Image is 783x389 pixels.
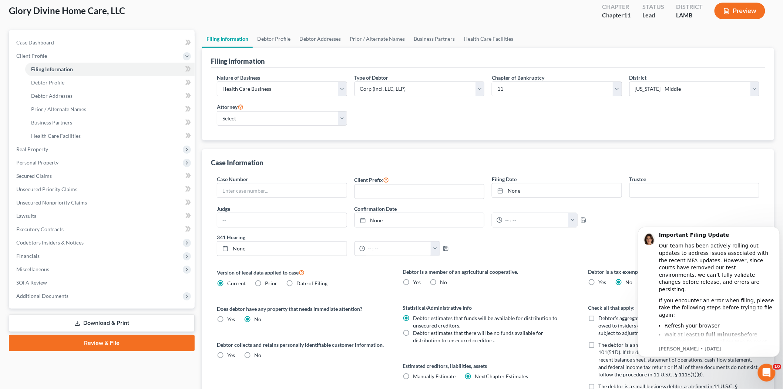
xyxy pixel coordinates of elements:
a: Filing Information [202,30,253,48]
label: Trustee [629,175,646,183]
span: Yes [413,279,421,285]
a: Unsecured Priority Claims [10,183,195,196]
span: Yes [227,316,235,322]
a: Prior / Alternate Names [345,30,409,48]
input: -- : -- [503,213,569,227]
iframe: To enrich screen reader interactions, please activate Accessibility in Grammarly extension settings [635,217,783,385]
label: Debtor is a tax exempt organization [588,268,759,276]
span: Additional Documents [16,293,68,299]
span: Personal Property [16,159,58,166]
span: Prior / Alternate Names [31,106,86,112]
a: None [492,183,622,197]
label: Statistical/Administrative Info [403,304,574,312]
button: Preview [715,3,765,19]
span: Unsecured Nonpriority Claims [16,199,87,206]
a: Review & File [9,335,195,351]
span: Yes [227,352,235,358]
div: Chapter [602,11,631,20]
a: Download & Print [9,315,195,332]
input: Enter case number... [217,183,347,197]
a: None [355,213,484,227]
span: Yes [599,279,606,285]
input: -- [217,213,347,227]
span: Debtor Addresses [31,93,73,99]
a: Business Partners [409,30,459,48]
span: Current [227,280,246,286]
label: Check all that apply: [588,304,759,312]
span: Manually Estimate [413,373,456,379]
div: Chapter [602,3,631,11]
div: Case Information [211,158,263,167]
span: SOFA Review [16,279,47,286]
span: No [254,352,261,358]
span: Lawsuits [16,213,36,219]
label: Attorney [217,102,243,111]
label: Debtor collects and retains personally identifiable customer information. [217,341,388,349]
span: Executory Contracts [16,226,64,232]
span: Case Dashboard [16,39,54,46]
span: NextChapter Estimates [475,373,528,379]
span: Debtor estimates that funds will be available for distribution to unsecured creditors. [413,315,557,329]
span: Date of Filing [296,280,327,286]
span: Glory Divine Home Care, LLC [9,5,125,16]
a: Lawsuits [10,209,195,223]
span: Prior [265,280,277,286]
span: Unsecured Priority Claims [16,186,77,192]
span: Health Care Facilities [31,133,81,139]
span: Financials [16,253,40,259]
label: Confirmation Date [351,205,626,213]
a: Business Partners [25,116,195,129]
span: The debtor is a small business debtor as defined in 11 U.S.C. § 101(51D). If the debtor is a smal... [599,342,759,378]
a: Secured Claims [10,169,195,183]
a: Unsecured Nonpriority Claims [10,196,195,209]
input: -- [355,184,484,199]
label: Estimated creditors, liabilities, assets [403,362,574,370]
div: Filing Information [211,57,265,66]
div: LAMB [676,11,703,20]
span: No [254,316,261,322]
a: Health Care Facilities [25,129,195,143]
span: Real Property [16,146,48,152]
a: Health Care Facilities [459,30,518,48]
a: Debtor Addresses [25,89,195,103]
iframe: Intercom live chat [758,364,776,382]
a: SOFA Review [10,276,195,289]
label: Does debtor have any property that needs immediate attention? [217,305,388,313]
span: 10 [773,364,782,370]
span: Debtor Profile [31,79,64,86]
label: District [629,74,647,82]
input: -- : -- [365,242,431,256]
a: Filing Information [25,63,195,76]
span: No [440,279,447,285]
a: Prior / Alternate Names [25,103,195,116]
label: Filing Date [492,175,517,183]
input: -- [630,183,759,197]
a: Executory Contracts [10,223,195,236]
label: Case Number [217,175,248,183]
label: 341 Hearing [213,233,488,241]
label: Debtor is a member of an agricultural cooperative. [403,268,574,276]
span: Secured Claims [16,173,52,179]
div: Status [642,3,664,11]
label: Judge [217,205,230,213]
label: Version of legal data applied to case [217,268,388,277]
label: Client Prefix [354,175,389,184]
label: Chapter of Bankruptcy [492,74,544,82]
span: Business Partners [31,119,72,126]
div: District [676,3,703,11]
span: Debtor’s aggregate noncontingent liquidated debts (excluding debts owed to insiders or affiliates... [599,315,753,336]
span: Filing Information [31,66,73,72]
a: Debtor Addresses [295,30,345,48]
a: Debtor Profile [253,30,295,48]
label: Nature of Business [217,74,260,82]
span: 11 [624,11,631,19]
a: Debtor Profile [25,76,195,89]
